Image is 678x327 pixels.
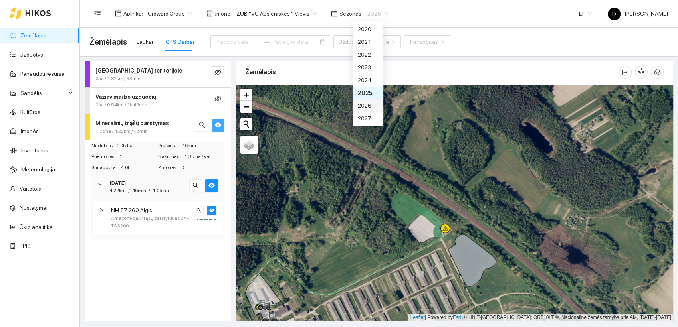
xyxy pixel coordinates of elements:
div: | Powered by © HNIT-[GEOGRAPHIC_DATA]; ORT10LT ©, Nacionalinė žemės tarnyba prie AM, [DATE]-[DATE] [408,314,673,321]
button: eye-invisible [212,93,224,105]
div: 2024 [358,76,379,85]
span: 46min [182,142,224,150]
span: Amazone pak. trąšų barstytuvas ZA-TS 3200 [111,215,191,230]
a: Meteorologija [21,166,55,173]
a: Ūkio analitika [20,224,53,230]
div: 2022 [353,48,383,61]
span: search [192,182,199,190]
div: GPS Darbai [166,37,194,46]
span: 4.6L [121,164,157,171]
button: search [196,119,208,132]
span: − [244,102,249,112]
button: search [189,179,202,192]
span: | [462,315,464,320]
div: Laukai [137,37,153,46]
span: 1.05 ha [116,142,157,150]
span: Įmonė : [215,9,232,18]
div: 2024 [353,74,383,87]
span: 0ha / 0.54km / 1h 46min [95,101,147,109]
span: Žmonės [158,164,181,171]
div: 2020 [358,25,379,33]
span: 1.05ha / 4.22km / 46min [95,128,148,135]
span: ŽŪB "VG Ausieniškės " Vievis [236,8,317,20]
div: [GEOGRAPHIC_DATA] teritorijoje0ha / 1.82km / 33mineye-invisible [85,61,231,87]
input: Pabaigos data [273,37,318,46]
a: Zoom in [240,89,252,101]
span: eye-invisible [215,69,221,77]
a: Nustatymai [20,205,48,211]
button: eye-invisible [212,66,224,79]
span: D [612,8,616,20]
span: to [264,39,270,45]
div: 2025 [358,89,379,97]
span: eye-invisible [215,95,221,103]
span: 1.05 ha [153,188,169,193]
div: 2026 [353,99,383,112]
span: Žemėlapis [89,35,127,48]
button: eye [205,179,218,192]
strong: [DATE] [109,180,126,186]
button: eye [212,119,224,132]
span: 1 [119,153,157,160]
div: Važiavimai be užduočių0ha / 0.54km / 1h 46mineye-invisible [85,88,231,114]
span: search [199,122,205,129]
span: LT [579,8,592,20]
a: Žemėlapis [20,32,46,39]
span: 1.35 ha / val. [184,153,224,160]
span: menu-fold [94,10,101,17]
span: Praleista [158,142,182,150]
div: 2022 [358,50,379,59]
div: 2025 [353,87,383,99]
a: Vartotojai [20,185,43,192]
span: swap-right [264,39,270,45]
span: Sandėlis [20,85,66,101]
span: 0ha / 1.82km / 33min [95,75,141,83]
a: Panaudoti resursai [20,71,66,77]
span: 46min [132,188,146,193]
button: column-width [619,66,632,79]
span: eye [209,208,214,213]
span: shop [206,10,213,17]
strong: [GEOGRAPHIC_DATA] teritorijoje [95,67,182,74]
a: Užduotys [20,51,43,58]
a: Esri [453,315,461,320]
span: / [128,188,130,193]
strong: Važiavimai be užduočių [95,94,156,100]
span: Sunaudota [91,164,121,171]
span: Priemonės [91,153,119,160]
div: Žemėlapis [245,61,619,83]
span: Sezonas : [339,9,363,18]
button: eye [207,206,216,215]
span: Našumas [158,153,184,160]
div: 2021 [353,35,383,48]
button: menu-fold [89,6,105,22]
div: 2026 [358,101,379,110]
span: + [244,90,249,100]
button: search [194,206,204,215]
span: / [149,188,150,193]
span: 4.22km [109,188,126,193]
div: [DATE]4.22km/46min/1.05 hasearcheye [91,175,224,199]
span: Groward Group [148,8,192,20]
div: 2027 [358,114,379,123]
span: 0 [181,164,224,171]
div: 2020 [353,23,383,35]
span: right [99,208,104,213]
div: Mineralinių trąšų barstymas1.05ha / 4.22km / 46minsearcheye [85,114,231,140]
span: Aplinka : [123,9,143,18]
button: Initiate a new search [240,118,252,130]
span: NH T7.260 Algis [111,206,152,215]
div: 2021 [358,37,379,46]
span: eye [215,122,221,129]
input: Pradžios data [215,37,260,46]
a: Kultūros [20,109,40,115]
span: calendar [331,10,337,17]
div: 2027 [353,112,383,125]
a: Leaflet [410,315,425,320]
a: Layers [240,136,258,154]
span: column-width [619,69,631,75]
div: NH T7.260 AlgisAmazone pak. trąšų barstytuvas ZA-TS 3200searcheye [93,201,223,234]
span: Nudirbta [91,142,116,150]
a: Įmonės [20,128,39,134]
a: Inventorius [21,147,48,154]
